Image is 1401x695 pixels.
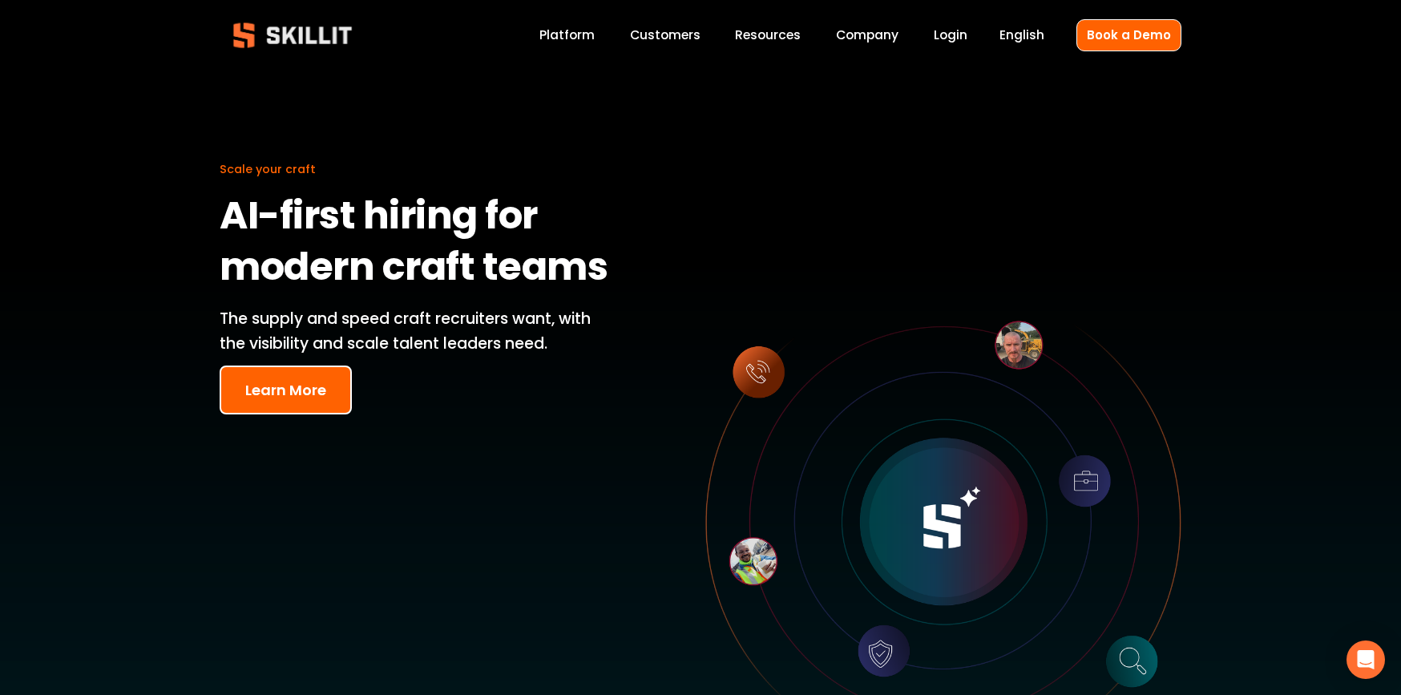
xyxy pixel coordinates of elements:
a: Login [934,25,967,46]
div: Open Intercom Messenger [1346,640,1385,679]
a: Company [836,25,898,46]
p: The supply and speed craft recruiters want, with the visibility and scale talent leaders need. [220,307,616,356]
img: Skillit [220,11,365,59]
span: English [999,26,1044,44]
a: Customers [630,25,700,46]
span: Resources [735,26,801,44]
button: Learn More [220,366,352,414]
strong: AI-first hiring for modern craft teams [220,186,608,303]
a: Book a Demo [1076,19,1181,51]
div: language picker [999,25,1044,46]
a: folder dropdown [735,25,801,46]
span: Scale your craft [220,161,316,177]
a: Platform [539,25,595,46]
